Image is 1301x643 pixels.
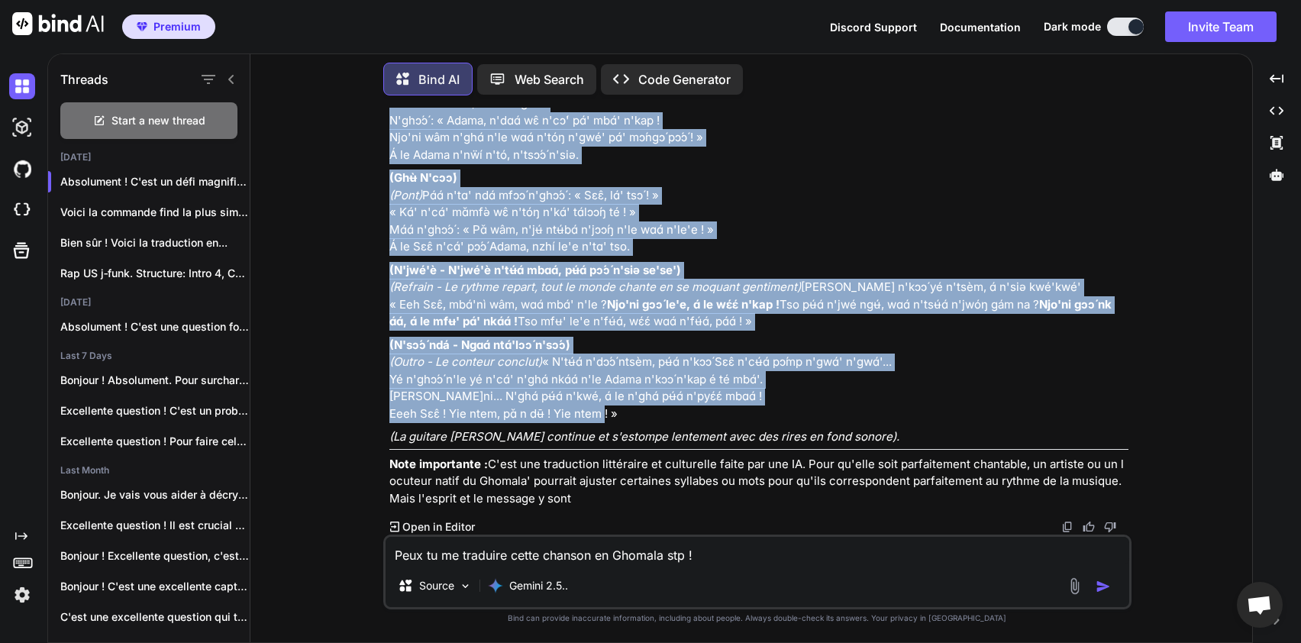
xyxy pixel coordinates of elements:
[389,354,542,369] em: (Outro - Le conteur conclut)
[509,578,568,593] p: Gemini 2.5..
[1237,582,1283,628] div: Ouvrir le chat
[9,197,35,223] img: cloudideIcon
[12,12,104,35] img: Bind AI
[830,19,917,35] button: Discord Support
[60,487,250,502] p: Bonjour. Je vais vous aider à décrypter...
[389,456,1128,508] p: C'est une traduction littéraire et culturelle faite par une IA. Pour qu'elle soit parfaitement ch...
[48,151,250,163] h2: [DATE]
[383,612,1132,624] p: Bind can provide inaccurate information, including about people. Always double-check its answers....
[60,609,250,625] p: C'est une excellente question qui touche au...
[1061,521,1073,533] img: copy
[60,579,250,594] p: Bonjour ! C'est une excellente capture d'erreur,...
[111,113,205,128] span: Start a new thread
[389,262,1128,331] p: [PERSON_NAME] n'kɔɔ́ yé n'tsèm, ɑ́ n'siə kwé'kwé' « Eeh Sɛɛ̂, mbɑ́'nì wâm, wɑɑ́ mbɑ́' n'le ? Tso ...
[389,279,801,294] em: (Refrain - Le rythme repart, tout le monde chante en se moquant gentiment)
[60,518,250,533] p: Excellente question ! Il est crucial de...
[60,235,250,250] p: Bien sûr ! Voici la traduction en...
[389,457,488,471] strong: Note importante :
[638,70,731,89] p: Code Generator
[137,22,147,31] img: premium
[1165,11,1277,42] button: Invite Team
[60,319,250,334] p: Absolument ! C'est une question fondamentale et...
[389,337,1128,423] p: « N'tʉ́ɑ́ n'dɔ́ɔ́ ntsèm, pʉ́ɑ́ n'kɔɔ́ Sɛɛ̂ n'cʉ́ɑ́ pɔ́mp n'gwɑ́' n'gwɑ́'... Yé n'ghɔ́ɔ́ n'le yé n...
[389,338,570,352] strong: (N'sɔ́ɔ́ ndá - Ngɑɑ́ ntɑ́'lɔɔ́ n'sɔ́ɔ́)
[60,548,250,564] p: Bonjour ! Excellente question, c'est une manipulation...
[389,170,1128,256] p: Pɑ́ɑ́ n'tɑ' ndɑ́ mfɔɔ́ n'ghɔ́ɔ́ : « Sɛɛ̂, lɑ́' tsɔ́ ! » « Kɑ́' n'cɑ́' mɑ̌mfə̀ wɛ̂ n'tóŋ n'kɑ́' tɑ...
[1083,521,1095,533] img: like
[830,21,917,34] span: Discord Support
[9,73,35,99] img: darkChat
[48,350,250,362] h2: Last 7 Days
[389,429,899,444] em: (La guitare [PERSON_NAME] continue et s'estompe lentement avec des rires en fond sonore).
[48,464,250,477] h2: Last Month
[60,403,250,418] p: Excellente question ! C'est un problème classique...
[60,373,250,388] p: Bonjour ! Absolument. Pour surcharger le `homedir`...
[48,296,250,309] h2: [DATE]
[402,519,475,535] p: Open in Editor
[9,156,35,182] img: githubDark
[153,19,201,34] span: Premium
[60,174,250,189] p: Absolument ! C'est un défi magnifique. T...
[9,582,35,608] img: settings
[60,205,250,220] p: Voici la commande find la plus simple: ...
[1044,19,1101,34] span: Dark mode
[515,70,584,89] p: Web Search
[459,580,472,593] img: Pick Models
[60,266,250,281] p: Rap US j‑funk. Structure: Intro 4, Couplet...
[607,297,780,312] strong: Njo'ni gɔɔ́ le'e, ɑ́ le wɛ́ɛ́ n'kap !
[418,70,460,89] p: Bind AI
[60,434,250,449] p: Excellente question ! Pour faire cela de...
[60,70,108,89] h1: Threads
[940,19,1021,35] button: Documentation
[488,578,503,593] img: Gemini 2.5 Pro
[419,578,454,593] p: Source
[1066,577,1083,595] img: attachment
[940,21,1021,34] span: Documentation
[389,263,681,277] strong: (N'jwé'è - N'jwé'è n'tʉ́ɑ́ mbɑɑ́, pʉ́ɑ́ pɔ́ɔ́ n'siə se'se')
[9,115,35,141] img: darkAi-studio
[1096,579,1111,594] img: icon
[389,188,422,202] em: (Pont)
[389,60,1128,163] p: Eeh, Sɛɛ̂ pɑ̌ n'jʉɔɔ́, ntem é n'kʉ́ɑ́ n'si Yé n'kɔɔ́ nkɑ́' é, n'kɔɔ́ n'gwé' N'ghɔ́ɔ́ : « Adama, n...
[1104,521,1116,533] img: dislike
[389,170,457,185] strong: (Ghʉ̀ N'cɔɔ́)
[122,15,215,39] button: premiumPremium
